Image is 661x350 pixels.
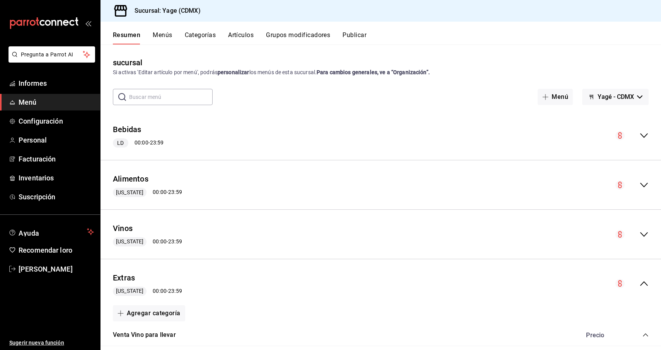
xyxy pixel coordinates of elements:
[113,272,135,284] button: Extras
[168,287,182,294] font: 23:59
[113,125,141,134] font: Bebidas
[168,189,182,195] font: 23:59
[113,305,185,321] button: Agregar categoría
[5,56,95,64] a: Pregunta a Parrot AI
[117,140,124,146] font: LD
[116,238,143,245] font: [US_STATE]
[19,174,54,182] font: Inventarios
[167,287,168,294] font: -
[19,136,47,144] font: Personal
[19,155,56,163] font: Facturación
[19,98,37,106] font: Menú
[9,340,64,346] font: Sugerir nueva función
[153,31,172,39] font: Menús
[582,89,649,105] button: Yagé - CDMX
[101,216,661,253] div: colapsar-fila-del-menú
[538,89,573,105] button: Menú
[113,331,176,338] font: Venta Vino para llevar
[19,193,55,201] font: Suscripción
[116,288,143,294] font: [US_STATE]
[586,331,604,339] font: Precio
[153,238,167,245] font: 00:00
[167,189,168,195] font: -
[113,58,142,67] font: sucursal
[113,224,133,233] font: Vinos
[167,238,168,245] font: -
[228,31,254,39] font: Artículos
[218,69,249,75] font: personalizar
[21,51,73,58] font: Pregunta a Parrot AI
[127,309,181,317] font: Agregar categoría
[19,79,47,87] font: Informes
[642,332,649,338] button: colapsar-categoría-fila
[153,189,167,195] font: 00:00
[113,124,141,136] button: Bebidas
[101,117,661,154] div: colapsar-fila-del-menú
[552,93,568,100] font: Menú
[113,69,218,75] font: Si activas 'Editar artículo por menú', podrás
[113,31,661,44] div: pestañas de navegación
[113,31,140,39] font: Resumen
[135,139,148,146] font: 00:00
[342,31,366,39] font: Publicar
[129,89,213,105] input: Buscar menú
[153,287,167,294] font: 00:00
[113,173,148,185] button: Alimentos
[266,31,330,39] font: Grupos modificadores
[85,20,91,26] button: abrir_cajón_menú
[249,69,317,75] font: los menús de esta sucursal.
[101,265,661,302] div: colapsar-fila-del-menú
[113,273,135,282] font: Extras
[113,222,133,234] button: Vinos
[19,229,39,237] font: Ayuda
[150,139,164,146] font: 23:59
[9,46,95,63] button: Pregunta a Parrot AI
[168,238,182,245] font: 23:59
[113,331,176,340] button: Venta Vino para llevar
[598,93,634,100] font: Yagé - CDMX
[19,246,72,254] font: Recomendar loro
[116,189,143,195] font: [US_STATE]
[317,69,430,75] font: Para cambios generales, ve a “Organización”.
[101,167,661,203] div: colapsar-fila-del-menú
[148,139,150,146] font: -
[113,175,148,184] font: Alimentos
[19,265,73,273] font: [PERSON_NAME]
[19,117,63,125] font: Configuración
[135,7,201,14] font: Sucursal: Yage (CDMX)
[185,31,216,39] font: Categorías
